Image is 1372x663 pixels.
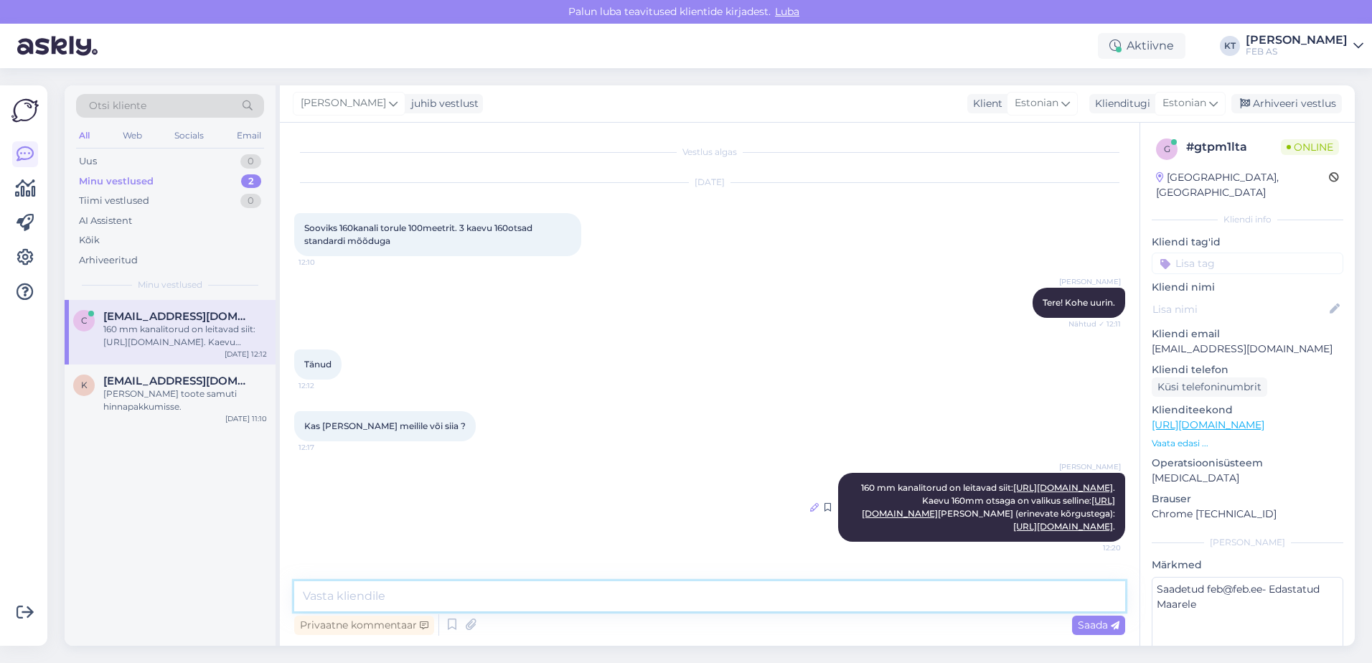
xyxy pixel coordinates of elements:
span: 12:17 [299,442,352,453]
input: Lisa tag [1152,253,1343,274]
span: [PERSON_NAME] [301,95,386,111]
p: Chrome [TECHNICAL_ID] [1152,507,1343,522]
span: Tere! Kohe uurin. [1043,297,1115,308]
p: Kliendi tag'id [1152,235,1343,250]
span: Otsi kliente [89,98,146,113]
div: Socials [171,126,207,145]
div: Klienditugi [1089,96,1150,111]
p: Kliendi nimi [1152,280,1343,295]
input: Lisa nimi [1152,301,1327,317]
span: 160 mm kanalitorud on leitavad siit: . Kaevu 160mm otsaga on valikus selline: [PERSON_NAME] (erin... [861,482,1119,532]
span: [PERSON_NAME] [1059,461,1121,472]
span: Kas [PERSON_NAME] meilile või siia ? [304,420,466,431]
span: Nähtud ✓ 12:11 [1067,319,1121,329]
span: c [81,315,88,326]
div: FEB AS [1246,46,1348,57]
a: [URL][DOMAIN_NAME] [1013,521,1113,532]
div: Klient [967,96,1002,111]
img: Askly Logo [11,97,39,124]
div: AI Assistent [79,214,132,228]
span: Sooviks 160kanali torule 100meetrit. 3 kaevu 160otsad standardi mõõduga [304,222,535,246]
div: Tiimi vestlused [79,194,149,208]
div: [PERSON_NAME] [1246,34,1348,46]
span: 12:10 [299,257,352,268]
div: Uus [79,154,97,169]
span: Minu vestlused [138,278,202,291]
p: [MEDICAL_DATA] [1152,471,1343,486]
div: KT [1220,36,1240,56]
span: Estonian [1162,95,1206,111]
div: juhib vestlust [405,96,479,111]
p: Kliendi email [1152,326,1343,342]
span: Luba [771,5,804,18]
a: [URL][DOMAIN_NAME] [1013,482,1113,493]
div: Arhiveeritud [79,253,138,268]
span: Estonian [1015,95,1058,111]
div: [GEOGRAPHIC_DATA], [GEOGRAPHIC_DATA] [1156,170,1329,200]
span: Saada [1078,619,1119,631]
span: kaupo.reisenbuk@gmail.com [103,375,253,387]
div: Privaatne kommentaar [294,616,434,635]
div: [PERSON_NAME] [1152,536,1343,549]
span: [PERSON_NAME] [1059,276,1121,287]
p: [EMAIL_ADDRESS][DOMAIN_NAME] [1152,342,1343,357]
div: [PERSON_NAME] toote samuti hinnapakkumisse. [103,387,267,413]
div: 0 [240,194,261,208]
div: Arhiveeri vestlus [1231,94,1342,113]
span: Online [1281,139,1339,155]
p: Brauser [1152,492,1343,507]
span: k [81,380,88,390]
span: g [1164,144,1170,154]
a: [PERSON_NAME]FEB AS [1246,34,1363,57]
div: 0 [240,154,261,169]
div: 2 [241,174,261,189]
span: 12:12 [299,380,352,391]
div: Vestlus algas [294,146,1125,159]
p: Klienditeekond [1152,403,1343,418]
div: Aktiivne [1098,33,1185,59]
div: Web [120,126,145,145]
div: [DATE] 12:12 [225,349,267,359]
div: # gtpm1lta [1186,138,1281,156]
div: Email [234,126,264,145]
span: carlotali9@gmail.com [103,310,253,323]
div: 160 mm kanalitorud on leitavad siit: [URL][DOMAIN_NAME]. Kaevu 160mm otsaga on valikus selline: [... [103,323,267,349]
a: [URL][DOMAIN_NAME] [1152,418,1264,431]
div: Minu vestlused [79,174,154,189]
p: Vaata edasi ... [1152,437,1343,450]
div: Küsi telefoninumbrit [1152,377,1267,397]
p: Operatsioonisüsteem [1152,456,1343,471]
div: [DATE] 11:10 [225,413,267,424]
span: Tänud [304,359,332,370]
p: Märkmed [1152,558,1343,573]
div: [DATE] [294,176,1125,189]
p: Kliendi telefon [1152,362,1343,377]
div: All [76,126,93,145]
div: Kõik [79,233,100,248]
div: Kliendi info [1152,213,1343,226]
span: 12:20 [1067,542,1121,553]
